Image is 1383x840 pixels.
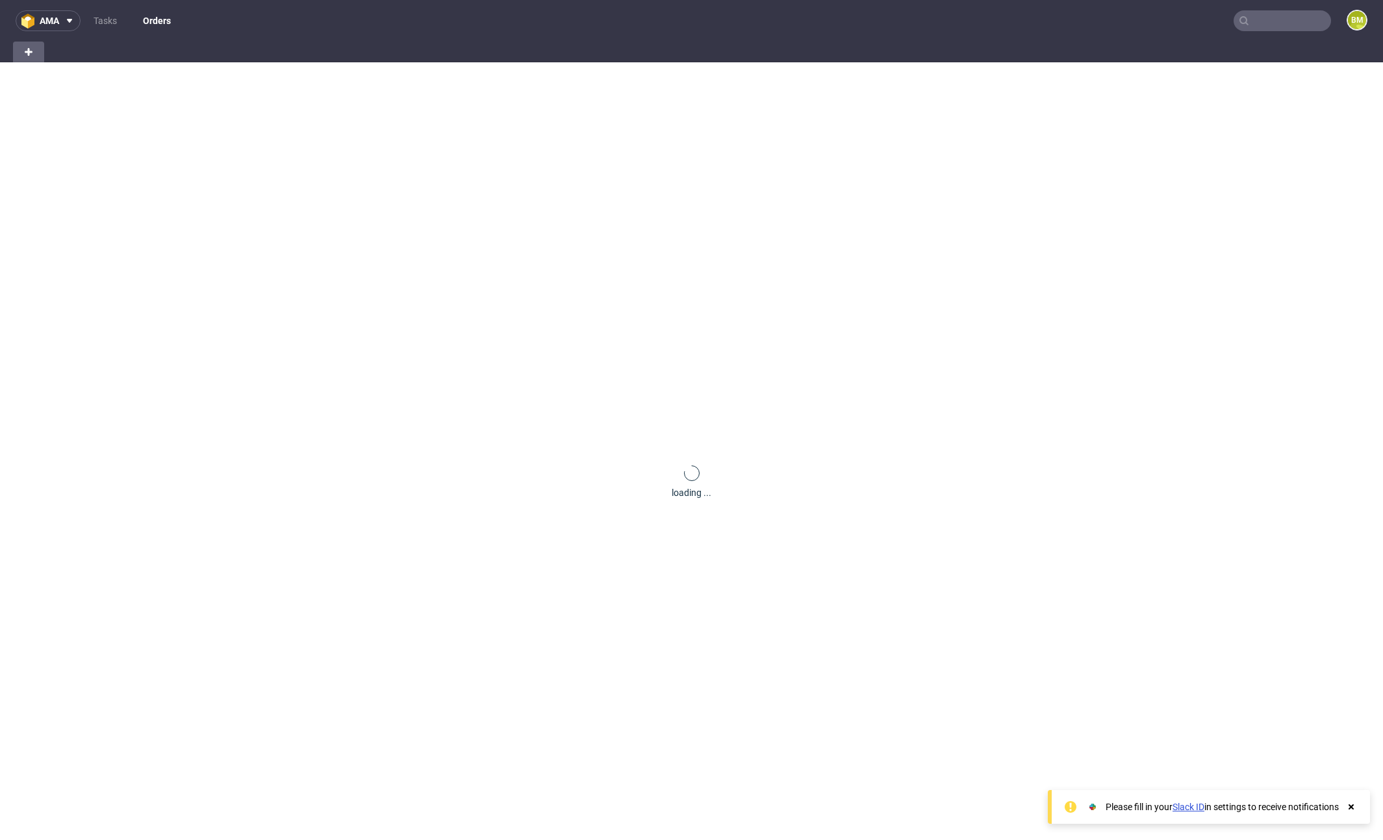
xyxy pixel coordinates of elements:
img: Slack [1086,800,1099,813]
a: Slack ID [1173,802,1204,812]
button: ama [16,10,81,31]
img: logo [21,14,40,29]
figcaption: BM [1348,11,1366,29]
span: ama [40,16,59,25]
a: Orders [135,10,179,31]
div: loading ... [672,486,711,499]
div: Please fill in your in settings to receive notifications [1106,800,1339,813]
a: Tasks [86,10,125,31]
